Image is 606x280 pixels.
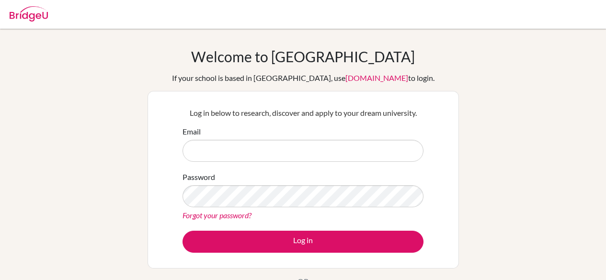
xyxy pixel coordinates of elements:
div: If your school is based in [GEOGRAPHIC_DATA], use to login. [172,72,434,84]
label: Password [183,171,215,183]
button: Log in [183,231,423,253]
h1: Welcome to [GEOGRAPHIC_DATA] [191,48,415,65]
a: [DOMAIN_NAME] [345,73,408,82]
p: Log in below to research, discover and apply to your dream university. [183,107,423,119]
label: Email [183,126,201,137]
a: Forgot your password? [183,211,252,220]
img: Bridge-U [10,6,48,22]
